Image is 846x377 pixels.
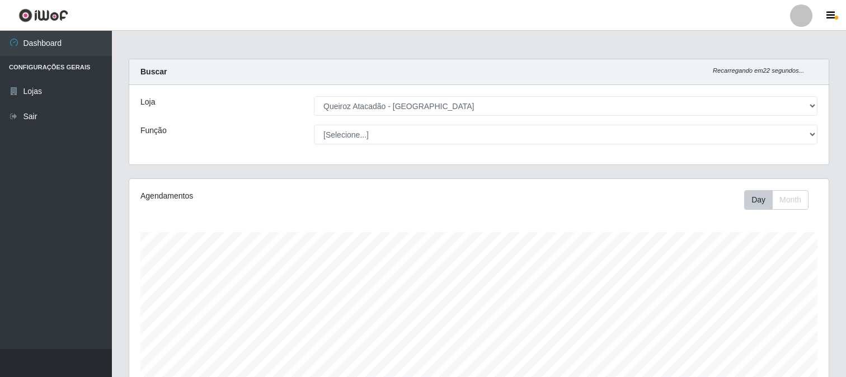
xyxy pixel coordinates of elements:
button: Month [772,190,809,210]
div: First group [744,190,809,210]
img: CoreUI Logo [18,8,68,22]
div: Toolbar with button groups [744,190,817,210]
div: Agendamentos [140,190,413,202]
i: Recarregando em 22 segundos... [713,67,804,74]
button: Day [744,190,773,210]
label: Loja [140,96,155,108]
strong: Buscar [140,67,167,76]
label: Função [140,125,167,136]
